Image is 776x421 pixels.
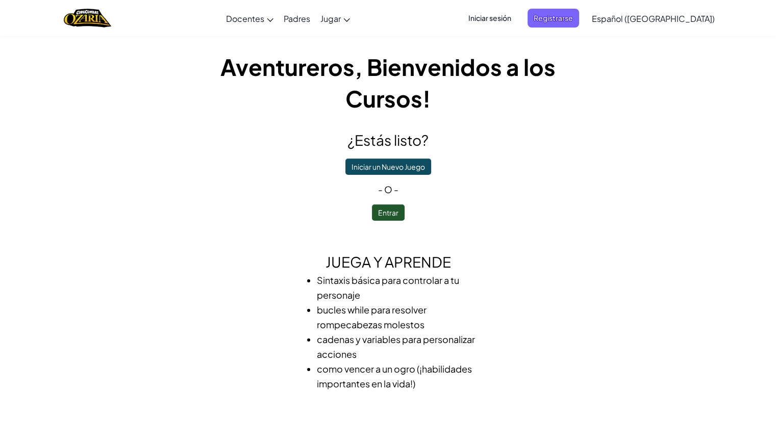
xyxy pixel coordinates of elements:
[384,183,392,195] span: o
[205,129,572,151] h2: ¿Estás listo?
[372,204,405,221] button: Entrar
[392,183,398,195] span: -
[592,13,715,24] span: Español ([GEOGRAPHIC_DATA])
[317,332,480,361] li: cadenas y variables para personalizar acciones
[320,13,341,24] span: Jugar
[345,159,431,175] button: Iniciar un Nuevo Juego
[378,183,384,195] span: -
[226,13,264,24] span: Docentes
[315,5,355,32] a: Jugar
[317,302,480,332] li: bucles while para resolver rompecabezas molestos
[587,5,720,32] a: Español ([GEOGRAPHIC_DATA])
[205,51,572,114] h1: Aventureros, Bienvenidos a los Cursos!
[279,5,315,32] a: Padres
[64,8,111,29] img: Home
[317,361,480,391] li: como vencer a un ogro (¡habilidades importantes en la vida!)
[528,9,579,28] button: Registrarse
[462,9,517,28] button: Iniciar sesión
[317,273,480,302] li: Sintaxis básica para controlar a tu personaje
[221,5,279,32] a: Docentes
[205,251,572,273] h2: Juega y Aprende
[64,8,111,29] a: Ozaria by CodeCombat logo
